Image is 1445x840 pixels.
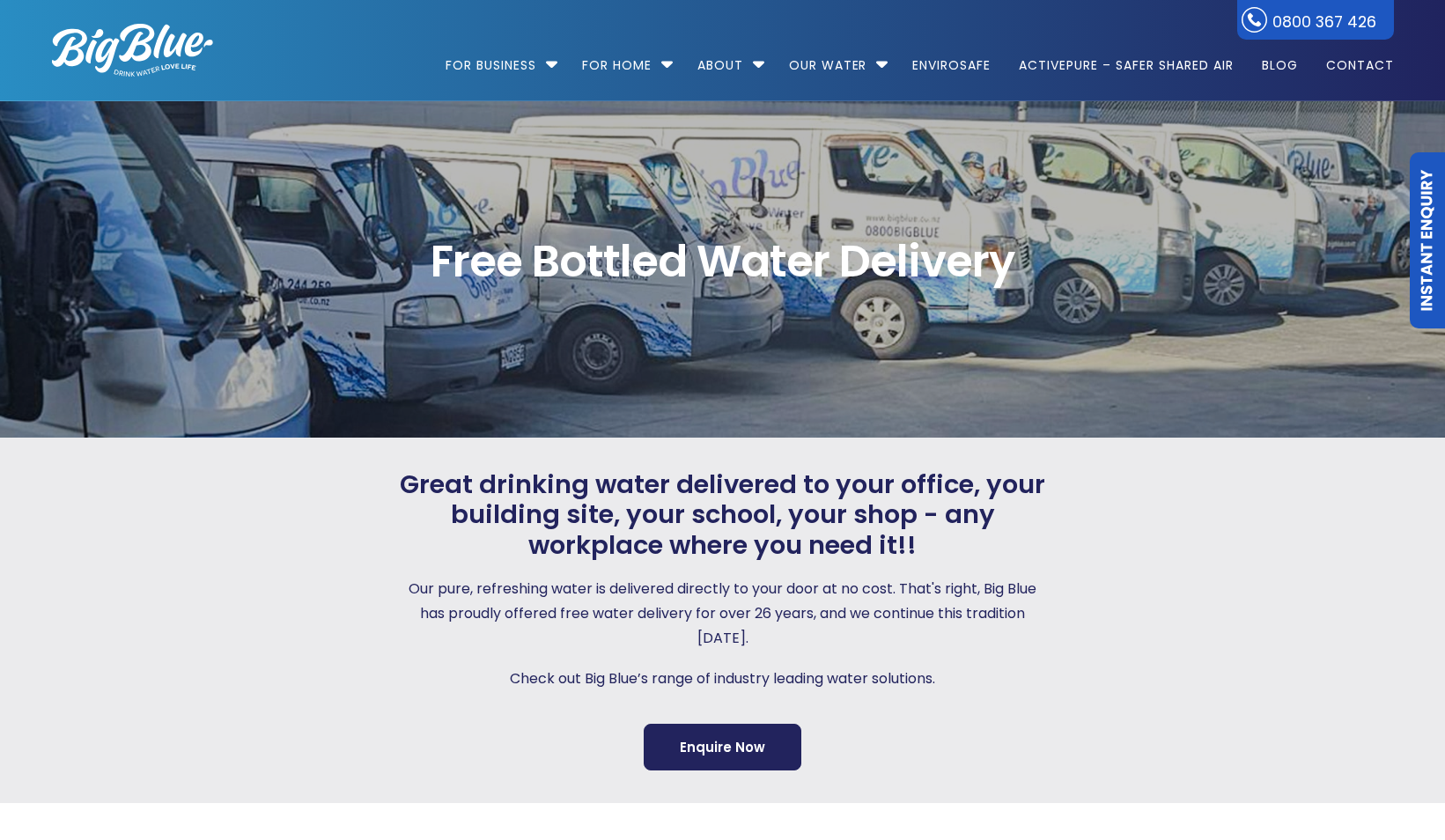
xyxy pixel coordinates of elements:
[52,24,213,77] img: logo
[395,667,1051,691] p: Check out Big Blue’s range of industry leading water solutions.
[395,469,1051,561] span: Great drinking water delivered to your office, your building site, your school, your shop - any w...
[395,577,1051,651] p: Our pure, refreshing water is delivered directly to your door at no cost. That's right, Big Blue ...
[1410,152,1445,328] a: Instant Enquiry
[644,724,801,770] a: Enquire Now
[52,239,1394,284] span: Free Bottled Water Delivery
